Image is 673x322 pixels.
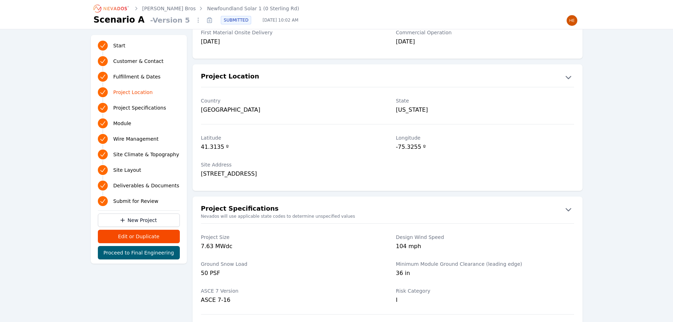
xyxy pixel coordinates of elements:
[396,37,574,47] div: [DATE]
[566,15,578,26] img: Henar Luque
[142,5,196,12] a: [PERSON_NAME] Bros
[201,106,379,114] div: [GEOGRAPHIC_DATA]
[113,120,131,127] span: Module
[396,242,574,252] div: 104 mph
[201,71,259,83] h2: Project Location
[201,161,379,168] label: Site Address
[113,198,159,205] span: Submit for Review
[396,234,574,241] label: Design Wind Speed
[113,73,161,80] span: Fulfillment & Dates
[257,17,304,23] span: [DATE] 10:02 AM
[201,143,379,153] div: 41.3135 º
[113,166,141,174] span: Site Layout
[201,170,379,180] div: [STREET_ADDRESS]
[201,204,279,215] h2: Project Specifications
[113,104,166,111] span: Project Specifications
[113,135,159,142] span: Wire Management
[396,97,574,104] label: State
[98,39,180,207] nav: Progress
[94,14,145,25] h1: Scenario A
[201,97,379,104] label: Country
[94,3,299,14] nav: Breadcrumb
[98,246,180,259] button: Proceed to Final Engineering
[396,29,574,36] label: Commercial Operation
[113,182,179,189] span: Deliverables & Documents
[113,58,164,65] span: Customer & Contact
[221,16,251,24] div: SUBMITTED
[201,29,379,36] label: First Material Onsite Delivery
[396,269,574,279] div: 36 in
[396,143,574,153] div: -75.3255 º
[201,296,379,304] div: ASCE 7-16
[113,42,125,49] span: Start
[98,230,180,243] button: Edit or Duplicate
[147,15,193,25] span: - Version 5
[207,5,299,12] a: Newfoundland Solar 1 (0 Sterling Rd)
[193,204,583,215] button: Project Specifications
[201,37,379,47] div: [DATE]
[98,213,180,227] a: New Project
[193,71,583,83] button: Project Location
[201,287,379,294] label: ASCE 7 Version
[201,260,379,268] label: Ground Snow Load
[396,134,574,141] label: Longitude
[396,260,574,268] label: Minimum Module Ground Clearance (leading edge)
[113,151,179,158] span: Site Climate & Topography
[201,242,379,252] div: 7.63 MWdc
[113,89,153,96] span: Project Location
[201,269,379,279] div: 50 PSF
[201,134,379,141] label: Latitude
[396,296,574,304] div: I
[396,106,574,114] div: [US_STATE]
[193,213,583,219] small: Nevados will use applicable state codes to determine unspecified values
[201,234,379,241] label: Project Size
[396,287,574,294] label: Risk Category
